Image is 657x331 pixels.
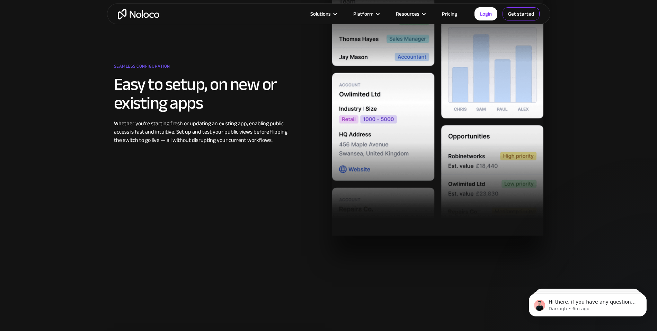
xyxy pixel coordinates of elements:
[433,9,466,18] a: Pricing
[114,61,289,75] div: Seamless configuration
[353,9,373,18] div: Platform
[503,7,540,20] a: Get started
[396,9,419,18] div: Resources
[118,9,159,19] a: home
[302,9,345,18] div: Solutions
[114,75,289,112] h2: Easy to setup, on new or existing apps
[518,279,657,328] iframe: Intercom notifications message
[310,9,331,18] div: Solutions
[345,9,387,18] div: Platform
[387,9,433,18] div: Resources
[474,7,497,20] a: Login
[114,119,289,144] div: Whether you’re starting fresh or updating an existing app, enabling public access is fast and int...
